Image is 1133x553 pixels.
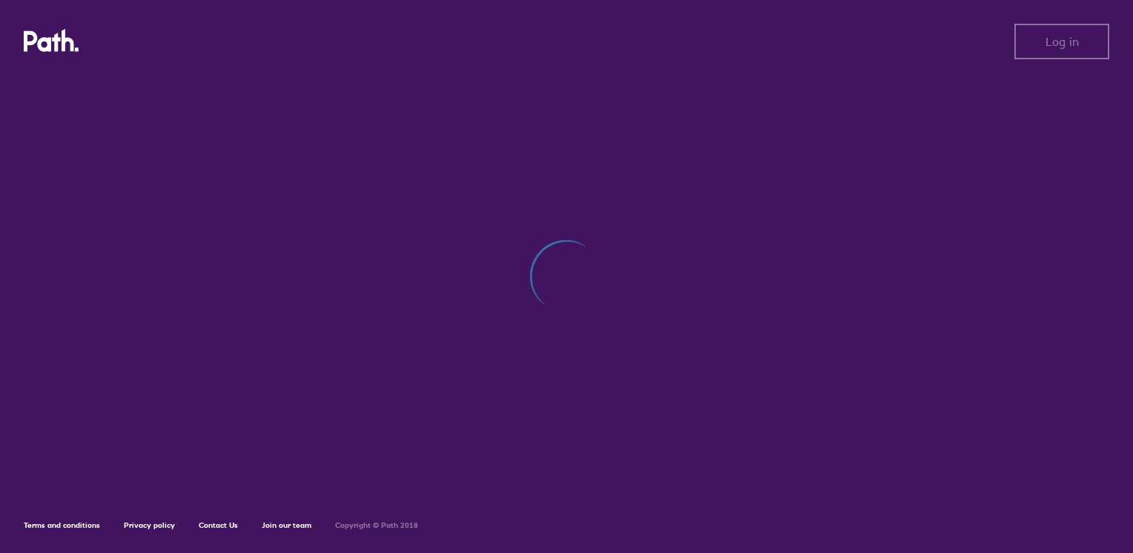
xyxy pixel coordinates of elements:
[199,520,238,530] a: Contact Us
[24,520,100,530] a: Terms and conditions
[124,520,175,530] a: Privacy policy
[1014,24,1109,59] button: Log in
[262,520,311,530] a: Join our team
[335,521,418,530] h6: Copyright © Path 2018
[1046,35,1079,48] span: Log in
